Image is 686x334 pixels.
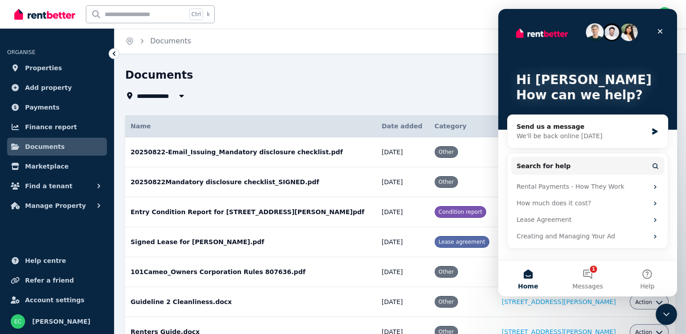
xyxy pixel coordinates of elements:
[657,7,672,21] img: Eleanor Chan
[439,209,483,215] span: Condition report
[7,271,107,289] a: Refer a friend
[7,98,107,116] a: Payments
[7,49,35,55] span: ORGANISE
[25,181,72,191] span: Find a tenant
[7,138,107,156] a: Documents
[25,102,59,113] span: Payments
[635,299,652,306] span: Action
[656,304,677,325] iframe: Intercom live chat
[7,59,107,77] a: Properties
[7,197,107,215] button: Manage Property
[131,123,151,130] span: Name
[125,68,193,82] h1: Documents
[498,9,677,296] iframe: Intercom live chat
[376,287,429,317] td: [DATE]
[25,275,74,286] span: Refer a friend
[150,37,191,45] a: Documents
[25,122,77,132] span: Finance report
[439,299,454,305] span: Other
[439,269,454,275] span: Other
[376,137,429,167] td: [DATE]
[125,227,376,257] td: Signed Lease for [PERSON_NAME].pdf
[7,177,107,195] button: Find a tenant
[376,227,429,257] td: [DATE]
[376,257,429,287] td: [DATE]
[125,257,376,287] td: 101Cameo_Owners Corporation Rules 807636.pdf
[429,115,496,137] th: Category
[125,167,376,197] td: 20250822Mandatory disclosure checklist_SIGNED.pdf
[7,157,107,175] a: Marketplace
[376,197,429,227] td: [DATE]
[25,200,86,211] span: Manage Property
[496,115,625,137] th: Property
[439,179,454,185] span: Other
[125,197,376,227] td: Entry Condition Report for [STREET_ADDRESS][PERSON_NAME]pdf
[7,118,107,136] a: Finance report
[376,167,429,197] td: [DATE]
[439,239,485,245] span: Lease agreement
[25,82,72,93] span: Add property
[7,291,107,309] a: Account settings
[635,299,663,306] button: Action
[25,63,62,73] span: Properties
[25,161,68,172] span: Marketplace
[7,252,107,270] a: Help centre
[125,287,376,317] td: Guideline 2 Cleanliness.docx
[14,8,75,21] img: RentBetter
[114,29,202,54] nav: Breadcrumb
[25,255,66,266] span: Help centre
[439,149,454,155] span: Other
[376,115,429,137] th: Date added
[125,137,376,167] td: 20250822-Email_Issuing_Mandatory disclosure checklist.pdf
[11,314,25,329] img: Eleanor Chan
[32,316,90,327] span: [PERSON_NAME]
[207,11,210,18] span: k
[502,298,616,305] a: [STREET_ADDRESS][PERSON_NAME]
[25,141,65,152] span: Documents
[189,8,203,20] span: Ctrl
[7,79,107,97] a: Add property
[25,295,85,305] span: Account settings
